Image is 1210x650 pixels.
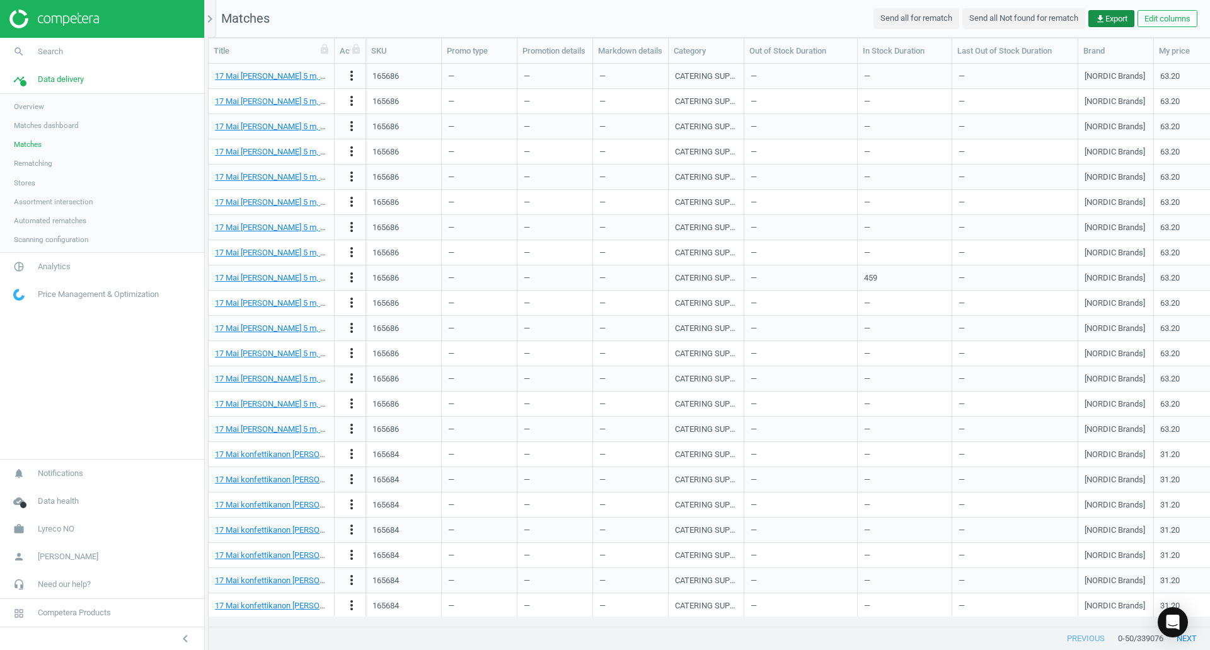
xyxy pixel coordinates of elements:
button: more_vert [344,219,359,236]
div: — [751,368,851,390]
img: ajHJNr6hYgQAAAAASUVORK5CYII= [9,9,99,28]
div: — [751,443,851,465]
button: more_vert [344,194,359,211]
div: — [524,65,586,87]
div: CATERING SUPPLIES [675,197,737,208]
div: In Stock Duration [863,45,947,57]
div: — [448,115,510,137]
span: Price Management & Optimization [38,289,159,300]
i: more_vert [344,245,359,260]
div: 165686 [372,323,399,334]
i: more_vert [344,270,359,285]
div: Brand [1083,45,1148,57]
div: 165686 [372,398,399,410]
div: 165684 [372,499,399,511]
div: [NORDIC Brands] [1085,171,1145,183]
button: Send all Not found for rematch [962,8,1085,28]
button: more_vert [344,497,359,513]
div: — [599,141,662,163]
div: — [864,65,945,87]
i: work [7,517,31,541]
div: — [959,443,1071,465]
i: more_vert [344,119,359,134]
div: — [864,418,945,440]
div: — [959,494,1071,516]
div: — [448,342,510,364]
div: [NORDIC Brands] [1085,449,1145,460]
a: 17 Mai [PERSON_NAME] 5 m, 7033432905004 [215,172,377,182]
button: Edit columns [1138,10,1197,28]
span: Search [38,46,63,57]
button: more_vert [344,421,359,438]
div: 165686 [372,247,399,258]
div: — [599,342,662,364]
span: Overview [14,102,44,112]
div: CATERING SUPPLIES [675,348,737,359]
span: Lyreco NO [38,523,74,535]
div: — [599,368,662,390]
button: more_vert [344,119,359,135]
div: — [524,342,586,364]
span: Analytics [38,261,71,272]
div: — [599,317,662,339]
div: — [751,90,851,112]
div: [NORDIC Brands] [1085,424,1145,435]
a: 17 Mai [PERSON_NAME] 5 m, 7033432905004 [215,374,377,383]
a: 17 Mai [PERSON_NAME] 5 m, 7033432905004 [215,399,377,409]
div: Markdown details [598,45,663,57]
div: — [959,191,1071,213]
div: — [599,216,662,238]
div: — [599,443,662,465]
i: more_vert [344,371,359,386]
div: — [599,494,662,516]
div: — [751,267,851,289]
div: 165686 [372,146,399,158]
div: — [751,65,851,87]
i: headset_mic [7,572,31,596]
i: person [7,545,31,569]
a: 17 Mai [PERSON_NAME] 5 m, 7033432905004 [215,349,377,358]
div: 165686 [372,222,399,233]
div: CATERING SUPPLIES [675,222,737,233]
div: 165684 [372,449,399,460]
a: 17 Mai konfettikanon [PERSON_NAME], 7033432893004 [215,500,414,509]
div: — [959,141,1071,163]
span: Matches [221,11,270,26]
a: 17 Mai konfettikanon [PERSON_NAME], 7033432893004 [215,525,414,535]
i: more_vert [344,572,359,588]
div: [NORDIC Brands] [1085,96,1145,107]
i: pie_chart_outlined [7,255,31,279]
button: more_vert [344,245,359,261]
div: — [448,418,510,440]
div: — [599,468,662,490]
i: more_vert [344,320,359,335]
i: more_vert [344,472,359,487]
div: [NORDIC Brands] [1085,121,1145,132]
div: [NORDIC Brands] [1085,197,1145,208]
button: more_vert [344,572,359,589]
div: — [751,342,851,364]
div: — [864,342,945,364]
button: more_vert [344,68,359,84]
div: CATERING SUPPLIES [675,449,737,460]
i: chevron_right [202,11,217,26]
a: 17 Mai [PERSON_NAME] 5 m, 7033432905004 [215,223,377,232]
button: more_vert [344,472,359,488]
div: 165686 [372,373,399,385]
div: — [524,443,586,465]
div: — [864,216,945,238]
div: — [959,267,1071,289]
span: [PERSON_NAME] [38,551,98,562]
div: — [524,267,586,289]
div: — [599,418,662,440]
div: [NORDIC Brands] [1085,373,1145,385]
div: — [448,468,510,490]
div: CATERING SUPPLIES [675,499,737,511]
div: — [524,141,586,163]
div: — [448,241,510,264]
button: chevron_left [170,630,201,647]
div: — [524,292,586,314]
div: — [959,166,1071,188]
span: Export [1095,13,1127,25]
div: [NORDIC Brands] [1085,272,1145,284]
